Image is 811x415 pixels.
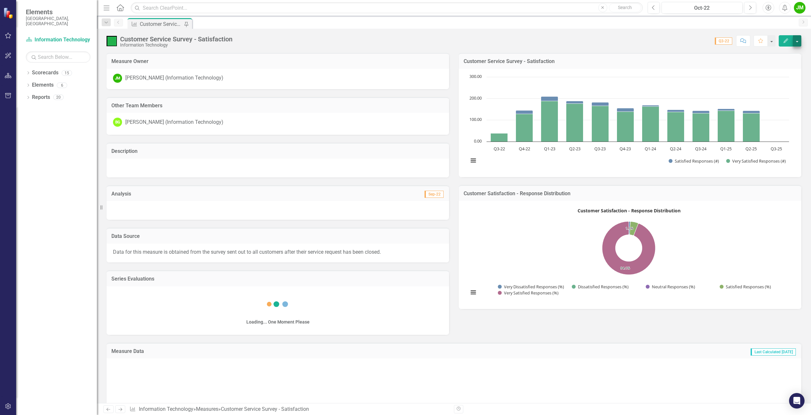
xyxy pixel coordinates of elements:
div: » » [129,406,449,413]
button: View chart menu, Customer Satisfaction - Response Distribution [469,288,478,297]
div: [PERSON_NAME] (Information Technology) [125,119,223,126]
span: Q3-22 [715,37,732,45]
div: Oct-22 [664,4,740,12]
path: Satisfied Responses (%), 5. [630,222,638,236]
text: Q2-24 [670,146,682,152]
button: Show Very Satisfied Responses (%) [498,290,559,296]
img: ClearPoint Strategy [3,7,15,19]
div: Customer Service Survey - Satisfaction [221,406,309,412]
text: Q2-25 [745,146,757,152]
path: Q2-23, 13. Satisfied Responses (#). [566,101,583,103]
text: Q3-25 [771,146,782,152]
div: Customer Service Survey - Satisfaction [140,20,182,28]
text: Q1-25 [720,146,732,152]
div: 20 [53,95,64,100]
text: Q3-22 [494,146,505,152]
path: Very Satisfied Responses (%), 95. [602,221,655,275]
input: Search ClearPoint... [131,2,643,14]
path: Q3-24, 131. Very Satisfied Responses (#). [693,113,710,142]
h3: Measure Owner [111,59,444,64]
text: 94.1% [621,266,630,270]
a: Reports [32,94,50,101]
text: Q4-23 [620,146,631,152]
text: Q1-23 [544,146,555,152]
button: Show Very Dissatisfied Responses (%) [498,284,564,290]
span: Search [618,5,632,10]
svg: Interactive chart [465,206,792,303]
path: Q1-23, 20. Satisfied Responses (#). [541,96,558,101]
div: Open Intercom Messenger [789,393,805,409]
h3: Analysis [111,191,278,197]
img: On Target [107,36,117,46]
text: Q3-24 [695,146,707,152]
text: Q3-23 [594,146,606,152]
path: Q3-23, 17. Satisfied Responses (#). [592,102,609,106]
text: 1.0% [626,226,633,230]
path: Q2-23, 176. Very Satisfied Responses (#). [566,103,583,142]
h3: Series Evaluations [111,276,444,282]
path: Q4-22, 17. Satisfied Responses (#). [516,110,533,114]
h3: Description [111,148,444,154]
button: Show Dissatisfied Responses (%) [572,284,629,290]
div: [PERSON_NAME] (Information Technology) [125,74,223,82]
path: Q1-25, 143. Very Satisfied Responses (#). [718,111,735,142]
path: Q4-23, 16. Satisfied Responses (#). [617,108,634,112]
button: Show Very Satisfied Responses (#) [726,158,786,164]
button: View chart menu, Chart [469,156,478,165]
path: Very Dissatisfied Responses (%), 1. [629,221,630,235]
path: Q4-23, 139. Very Satisfied Responses (#). [617,112,634,142]
a: Elements [32,81,54,89]
span: Sep-22 [425,191,444,198]
path: Q3-23, 166. Very Satisfied Responses (#). [592,106,609,142]
path: Q4-22, 128. Very Satisfied Responses (#). [516,114,533,142]
path: Q3-22, 38. Very Satisfied Responses (#). [491,133,508,142]
text: 100.00 [469,116,482,122]
div: Chart. Highcharts interactive chart. [465,74,795,171]
a: Information Technology [26,36,90,44]
path: Q1-24, 6. Satisfied Responses (#). [642,105,659,106]
a: Scorecards [32,69,58,77]
path: Q3-24, 12. Satisfied Responses (#). [693,111,710,113]
path: Q2-24, 10. Satisfied Responses (#). [667,110,684,112]
path: Q2-25, 131. Very Satisfied Responses (#). [743,113,760,142]
text: Q1-24 [645,146,656,152]
text: 300.00 [469,73,482,79]
h3: Customer Service Survey - Satisfaction [464,59,796,64]
path: Q1-25, 10. Satisfied Responses (#). [718,109,735,111]
div: Loading... One Moment Please [246,319,310,325]
input: Search Below... [26,51,90,63]
div: BG [113,118,122,127]
text: 0.00 [474,138,482,144]
div: JM [113,74,122,83]
path: Q2-24, 138. Very Satisfied Responses (#). [667,112,684,142]
path: Q2-25, 12. Satisfied Responses (#). [743,111,760,113]
span: Last Calculated [DATE] [751,348,796,356]
a: Information Technology [139,406,193,412]
h3: Other Team Members [111,103,444,109]
button: JM [794,2,806,14]
text: 200.00 [469,95,482,101]
path: Neutral Responses (%), 0. [630,221,631,235]
div: 15 [62,70,72,76]
div: 6 [57,82,67,88]
g: Satisfied Responses (#), bar series 1 of 2 with 12 bars. [491,77,777,133]
h3: Data Source [111,233,444,239]
div: Information Technology [120,43,232,48]
path: Q1-24, 163. Very Satisfied Responses (#). [642,106,659,142]
text: Q2-23 [569,146,580,152]
button: Show Neutral Responses (%) [646,284,695,290]
p: Data for this measure is obtained from the survey sent out to all customers after their service r... [113,249,443,256]
text: Neutral Responses (%) [652,284,695,290]
small: [GEOGRAPHIC_DATA], [GEOGRAPHIC_DATA] [26,16,90,27]
text: Q4-22 [519,146,530,152]
button: Show Satisfied Responses (#) [669,158,719,164]
svg: Interactive chart [465,74,792,171]
path: Q1-23, 189. Very Satisfied Responses (#). [541,101,558,142]
span: Elements [26,8,90,16]
div: Customer Satisfaction - Response Distribution . Highcharts interactive chart. [465,206,795,303]
button: Show Satisfied Responses (%) [720,284,771,290]
text: Customer Satisfaction - Response Distribution [578,207,681,214]
h3: Customer Satisfaction - Response Distribution [464,191,796,197]
div: Customer Service Survey - Satisfaction [120,36,232,43]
